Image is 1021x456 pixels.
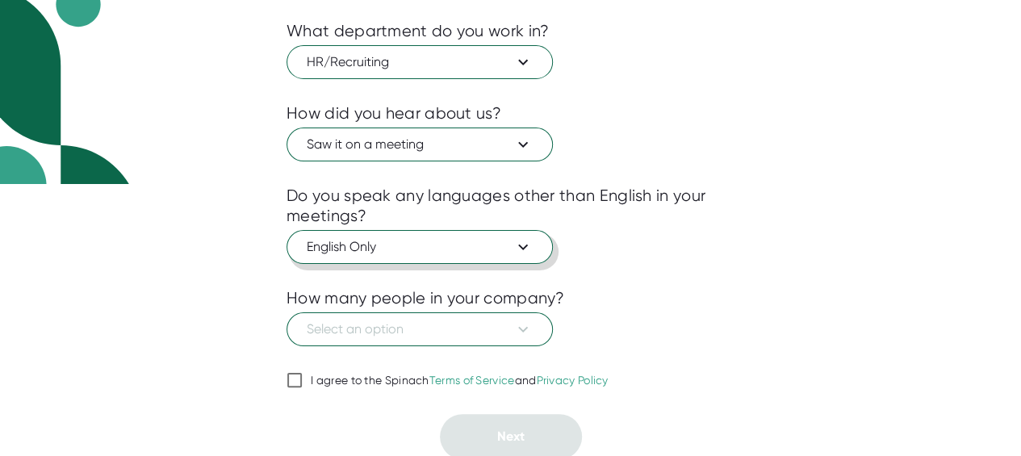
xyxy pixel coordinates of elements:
[287,103,501,123] div: How did you hear about us?
[287,288,565,308] div: How many people in your company?
[287,21,549,41] div: What department do you work in?
[536,374,608,387] a: Privacy Policy
[287,230,553,264] button: English Only
[307,320,533,339] span: Select an option
[429,374,515,387] a: Terms of Service
[307,52,533,72] span: HR/Recruiting
[287,312,553,346] button: Select an option
[287,128,553,161] button: Saw it on a meeting
[497,429,525,444] span: Next
[307,237,533,257] span: English Only
[307,135,533,154] span: Saw it on a meeting
[287,45,553,79] button: HR/Recruiting
[311,374,609,388] div: I agree to the Spinach and
[287,186,734,226] div: Do you speak any languages other than English in your meetings?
